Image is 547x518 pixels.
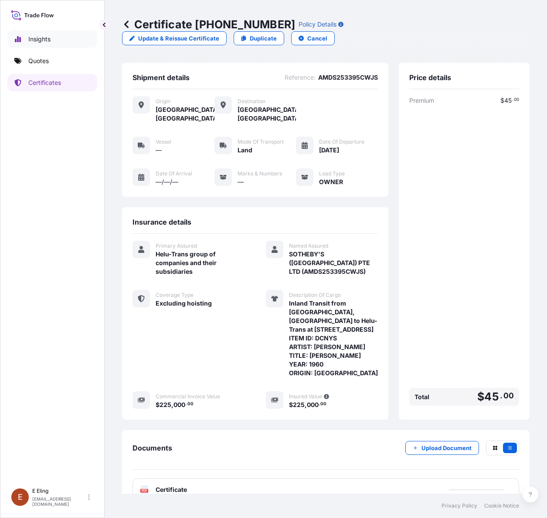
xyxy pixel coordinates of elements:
[7,52,97,70] a: Quotes
[156,138,171,145] span: Vessel
[503,393,514,398] span: 00
[238,170,282,177] span: Marks & Numbers
[156,105,214,123] span: [GEOGRAPHIC_DATA], [GEOGRAPHIC_DATA]
[122,17,295,31] p: Certificate [PHONE_NUMBER]
[305,402,307,408] span: ,
[156,170,192,177] span: Date of Arrival
[156,242,197,249] span: Primary Assured
[512,98,513,101] span: .
[28,35,51,44] p: Insights
[307,34,327,43] p: Cancel
[289,242,328,249] span: Named Assured
[238,146,252,155] span: Land
[156,250,245,276] span: Helu-Trans group of companies and their subsidiaries
[500,98,504,104] span: $
[484,502,519,509] a: Cookie Notice
[171,402,173,408] span: ,
[156,402,160,408] span: $
[289,292,341,299] span: Description Of Cargo
[234,31,284,45] a: Duplicate
[238,105,296,123] span: [GEOGRAPHIC_DATA], [GEOGRAPHIC_DATA]
[285,73,316,82] span: Reference :
[250,34,277,43] p: Duplicate
[28,57,49,65] p: Quotes
[293,402,305,408] span: 225
[319,403,320,406] span: .
[32,488,86,494] p: E Eling
[414,393,429,401] span: Total
[7,30,97,48] a: Insights
[514,98,519,101] span: 00
[156,178,178,186] span: —/—/—
[238,138,284,145] span: Mode of Transport
[477,391,484,402] span: $
[187,403,194,406] span: 00
[307,402,319,408] span: 000
[289,299,378,377] span: Inland Transit from [GEOGRAPHIC_DATA], [GEOGRAPHIC_DATA] to Helu-Trans at [STREET_ADDRESS] ITEM I...
[156,393,220,400] span: Commercial Invoice Value
[409,96,434,105] span: Premium
[291,31,335,45] button: Cancel
[156,299,212,308] span: Excluding hoisting
[138,34,219,43] p: Update & Reissue Certificate
[500,393,503,398] span: .
[484,391,499,402] span: 45
[289,393,322,400] span: Insured Value
[156,485,187,494] span: Certificate
[299,20,336,29] p: Policy Details
[504,98,512,104] span: 45
[319,178,343,186] span: OWNER
[405,441,479,455] button: Upload Document
[142,489,147,492] text: PDF
[173,402,185,408] span: 000
[319,146,339,155] span: [DATE]
[320,403,326,406] span: 00
[289,250,378,276] span: SOTHEBY'S ([GEOGRAPHIC_DATA]) PTE LTD (AMDS253395CWJS)
[156,98,170,105] span: Origin
[7,74,97,91] a: Certificates
[156,146,162,155] span: —
[156,292,194,299] span: Coverage Type
[133,444,172,452] span: Documents
[238,178,244,186] span: —
[28,78,61,87] p: Certificates
[318,73,378,82] span: AMDS253395CWJS
[238,98,265,105] span: Destination
[319,138,364,145] span: Date of Departure
[186,403,187,406] span: .
[409,73,451,82] span: Price details
[160,402,171,408] span: 225
[18,493,23,501] span: E
[122,31,227,45] a: Update & Reissue Certificate
[421,444,472,452] p: Upload Document
[442,502,477,509] a: Privacy Policy
[289,402,293,408] span: $
[319,170,345,177] span: Load Type
[32,496,86,507] p: [EMAIL_ADDRESS][DOMAIN_NAME]
[133,218,191,226] span: Insurance details
[133,73,190,82] span: Shipment details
